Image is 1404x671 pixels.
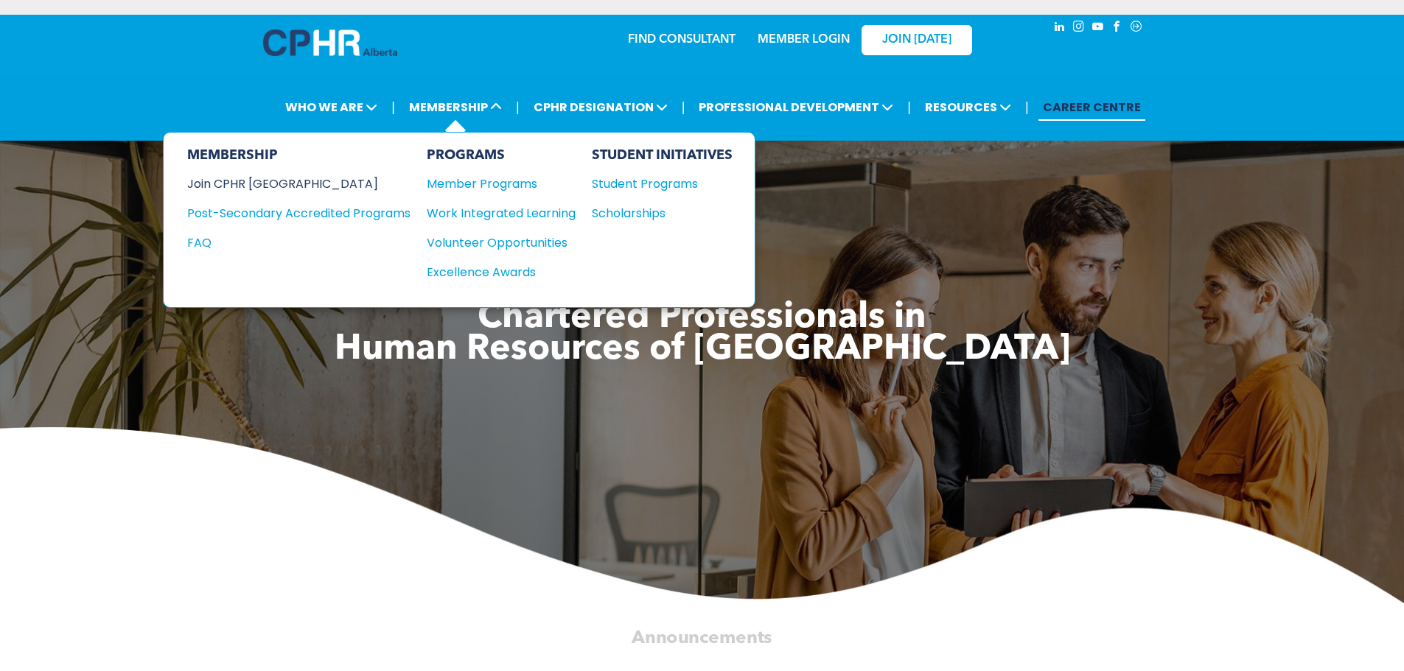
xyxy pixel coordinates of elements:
span: WHO WE ARE [281,94,382,121]
a: Volunteer Opportunities [427,233,576,252]
a: Work Integrated Learning [427,204,576,222]
span: Chartered Professionals in [478,301,926,336]
a: instagram [1071,18,1087,38]
div: Student Programs [592,175,719,193]
span: CPHR DESIGNATION [529,94,672,121]
span: PROFESSIONAL DEVELOPMENT [694,94,898,121]
a: CAREER CENTRE [1038,94,1145,121]
a: Student Programs [592,175,733,193]
span: JOIN [DATE] [882,33,951,47]
span: Human Resources of [GEOGRAPHIC_DATA] [335,332,1070,368]
a: linkedin [1052,18,1068,38]
li: | [682,92,685,122]
div: Join CPHR [GEOGRAPHIC_DATA] [187,175,388,193]
a: Join CPHR [GEOGRAPHIC_DATA] [187,175,411,193]
div: Member Programs [427,175,561,193]
a: Social network [1128,18,1145,38]
span: Announcements [632,628,772,646]
li: | [516,92,520,122]
div: Post-Secondary Accredited Programs [187,204,388,222]
span: MEMBERSHIP [405,94,506,121]
a: Post-Secondary Accredited Programs [187,204,411,222]
div: Excellence Awards [427,263,561,281]
div: Volunteer Opportunities [427,233,561,252]
li: | [391,92,395,122]
div: STUDENT INITIATIVES [592,147,733,164]
a: MEMBER LOGIN [758,34,850,46]
a: Member Programs [427,175,576,193]
a: youtube [1090,18,1106,38]
li: | [907,92,911,122]
a: FAQ [187,233,411,252]
div: Work Integrated Learning [427,204,561,222]
li: | [1025,92,1029,122]
a: JOIN [DATE] [862,25,972,55]
div: PROGRAMS [427,147,576,164]
a: Excellence Awards [427,263,576,281]
div: FAQ [187,233,388,252]
a: FIND CONSULTANT [628,34,736,46]
span: RESOURCES [921,94,1016,121]
a: facebook [1109,18,1125,38]
img: A blue and white logo for cp alberta [263,29,397,56]
div: MEMBERSHIP [187,147,411,164]
a: Scholarships [592,204,733,222]
div: Scholarships [592,204,719,222]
